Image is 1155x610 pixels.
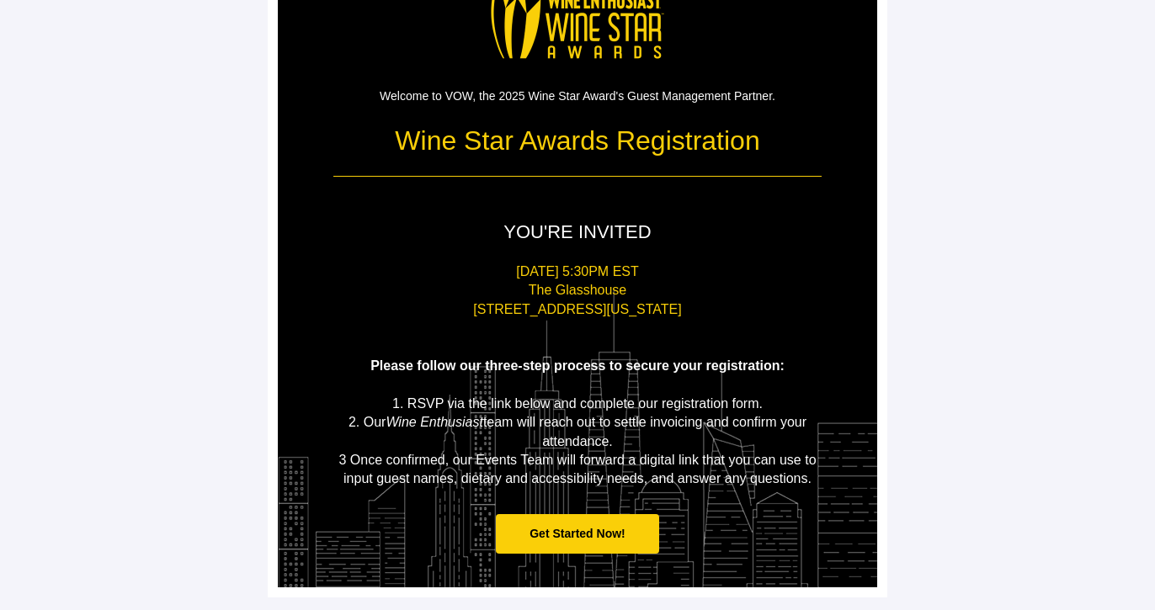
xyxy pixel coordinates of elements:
[333,220,822,246] p: YOU'RE INVITED
[333,122,822,160] p: Wine Star Awards Registration
[392,396,763,411] span: 1. RSVP via the link below and complete our registration form.
[370,358,785,373] span: Please follow our three-step process to secure your registration:
[473,302,681,316] span: [STREET_ADDRESS][US_STATE]
[333,176,822,177] table: divider
[386,415,482,429] em: Wine Enthusiast
[530,527,625,540] span: Get Started Now!
[496,514,659,554] a: Get Started Now!
[516,264,639,278] span: [DATE] 5:30PM EST
[349,415,806,448] span: 2. Our team will reach out to settle invoicing and confirm your attendance.
[529,283,627,297] span: The Glasshouse
[338,453,816,485] span: 3 Once confirmed, our Events Team will forward a digital link that you can use to input guest nam...
[333,88,822,105] p: Welcome to VOW, the 2025 Wine Star Award's Guest Management Partner.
